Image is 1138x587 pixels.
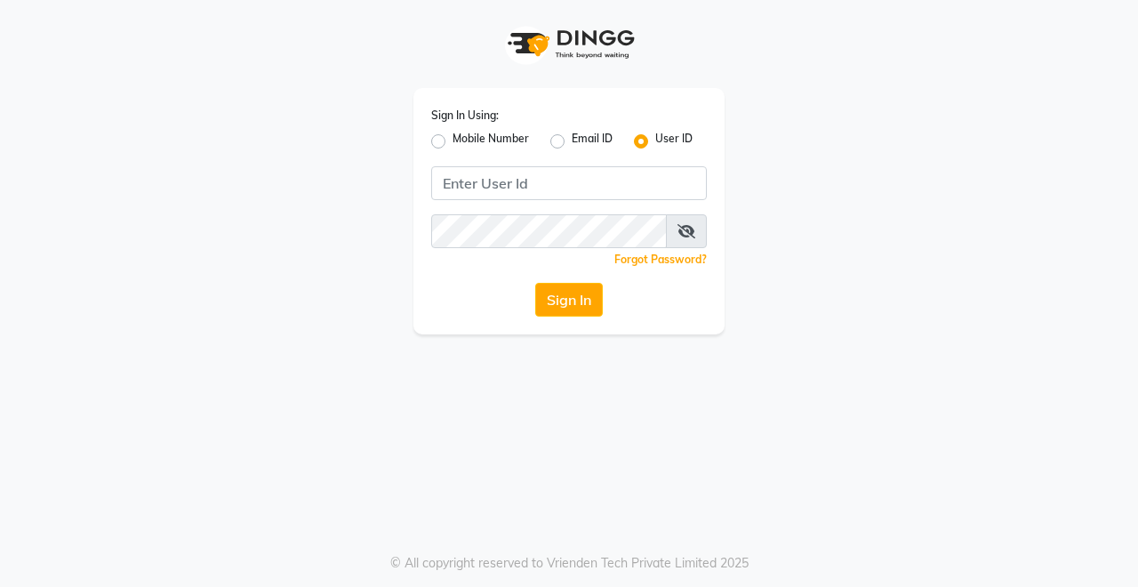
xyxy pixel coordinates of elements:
[431,166,707,200] input: Username
[431,214,667,248] input: Username
[453,131,529,152] label: Mobile Number
[614,253,707,266] a: Forgot Password?
[655,131,693,152] label: User ID
[572,131,613,152] label: Email ID
[498,18,640,70] img: logo1.svg
[535,283,603,317] button: Sign In
[431,108,499,124] label: Sign In Using:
